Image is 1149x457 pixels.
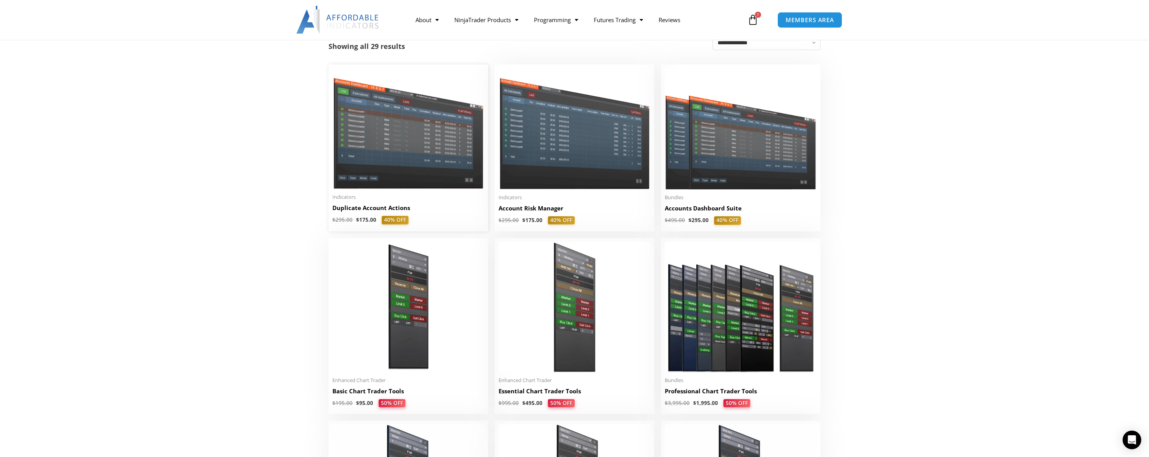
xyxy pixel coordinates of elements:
[378,399,405,408] span: 50% OFF
[499,242,650,372] img: Essential Chart Trader Tools
[522,400,525,407] span: $
[332,400,353,407] bdi: 195.00
[356,216,359,223] span: $
[522,400,542,407] bdi: 495.00
[499,377,650,384] span: Enhanced Chart Trader
[332,387,484,395] h2: Basic Chart Trader Tools
[755,12,761,18] span: 1
[665,242,817,372] img: ProfessionalToolsBundlePage
[1123,431,1141,449] div: Open Intercom Messenger
[522,217,525,224] span: $
[499,387,650,399] a: Essential Chart Trader Tools
[447,11,526,29] a: NinjaTrader Products
[332,68,484,189] img: Duplicate Account Actions
[356,216,376,223] bdi: 175.00
[548,399,575,408] span: 50% OFF
[332,204,484,216] a: Duplicate Account Actions
[665,387,817,399] a: Professional Chart Trader Tools
[332,216,353,223] bdi: 295.00
[356,400,373,407] bdi: 95.00
[329,43,405,50] p: Showing all 29 results
[499,387,650,395] h2: Essential Chart Trader Tools
[332,204,484,212] h2: Duplicate Account Actions
[665,400,690,407] bdi: 3,995.00
[296,6,380,34] img: LogoAI | Affordable Indicators – NinjaTrader
[713,36,820,50] select: Shop order
[499,217,502,224] span: $
[499,400,502,407] span: $
[548,216,575,225] span: 40% OFF
[665,68,817,189] img: Accounts Dashboard Suite
[714,216,741,225] span: 40% OFF
[499,217,519,224] bdi: 295.00
[665,387,817,395] h2: Professional Chart Trader Tools
[665,194,817,201] span: Bundles
[665,204,817,212] h2: Accounts Dashboard Suite
[332,377,484,384] span: Enhanced Chart Trader
[665,217,668,224] span: $
[665,204,817,216] a: Accounts Dashboard Suite
[332,400,335,407] span: $
[499,194,650,201] span: Indicators
[665,217,685,224] bdi: 495.00
[408,11,447,29] a: About
[693,400,696,407] span: $
[688,217,692,224] span: $
[408,11,746,29] nav: Menu
[382,216,408,224] span: 40% OFF
[777,12,842,28] a: MEMBERS AREA
[356,400,359,407] span: $
[786,17,834,23] span: MEMBERS AREA
[586,11,651,29] a: Futures Trading
[723,399,750,408] span: 50% OFF
[526,11,586,29] a: Programming
[332,387,484,399] a: Basic Chart Trader Tools
[332,242,484,372] img: BasicTools
[499,68,650,189] img: Account Risk Manager
[522,217,542,224] bdi: 175.00
[499,204,650,216] a: Account Risk Manager
[499,204,650,212] h2: Account Risk Manager
[736,9,770,31] a: 1
[332,194,484,200] span: Indicators
[332,216,335,223] span: $
[665,377,817,384] span: Bundles
[499,400,519,407] bdi: 995.00
[665,400,668,407] span: $
[693,400,718,407] bdi: 1,995.00
[688,217,709,224] bdi: 295.00
[651,11,688,29] a: Reviews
